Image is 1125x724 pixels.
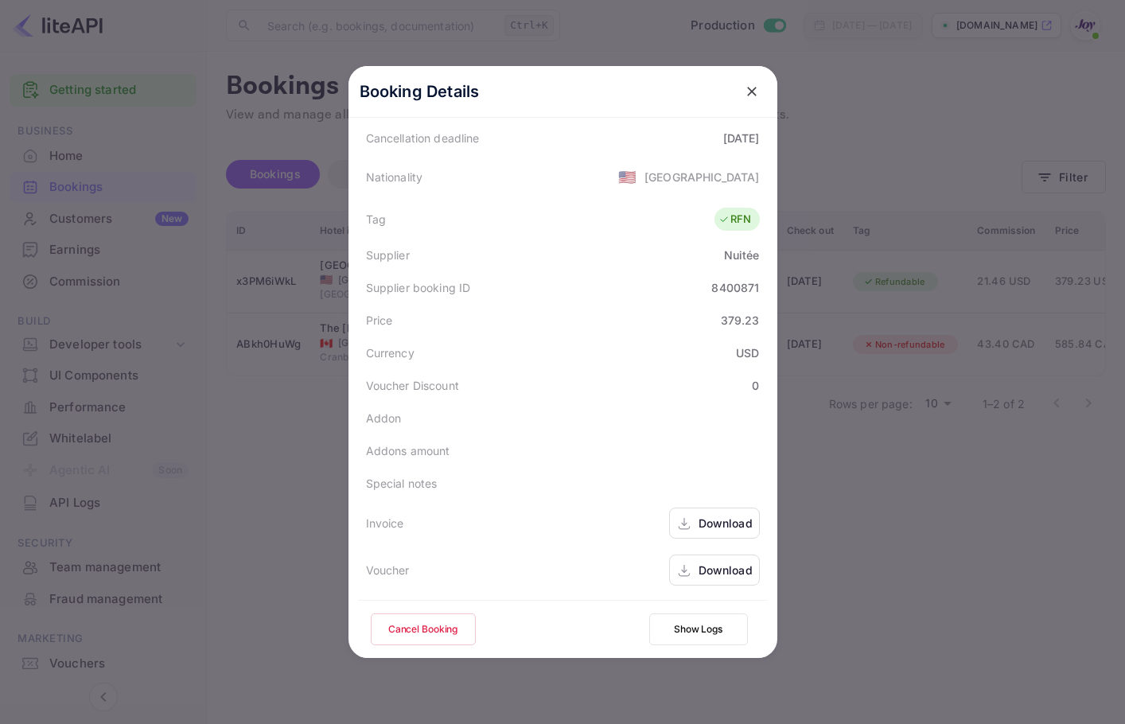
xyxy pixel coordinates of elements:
[366,247,410,263] div: Supplier
[366,410,402,426] div: Addon
[366,130,480,146] div: Cancellation deadline
[366,169,423,185] div: Nationality
[724,247,760,263] div: Nuitée
[699,562,753,578] div: Download
[366,211,386,228] div: Tag
[711,279,759,296] div: 8400871
[752,377,759,394] div: 0
[738,77,766,106] button: close
[366,344,415,361] div: Currency
[618,162,636,191] span: United States
[366,515,404,531] div: Invoice
[366,279,471,296] div: Supplier booking ID
[649,613,748,645] button: Show Logs
[699,515,753,531] div: Download
[360,80,480,103] p: Booking Details
[366,312,393,329] div: Price
[644,169,760,185] div: [GEOGRAPHIC_DATA]
[721,312,760,329] div: 379.23
[366,377,459,394] div: Voucher Discount
[718,212,751,228] div: RFN
[723,130,760,146] div: [DATE]
[736,344,759,361] div: USD
[371,613,476,645] button: Cancel Booking
[366,475,438,492] div: Special notes
[366,562,410,578] div: Voucher
[366,442,450,459] div: Addons amount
